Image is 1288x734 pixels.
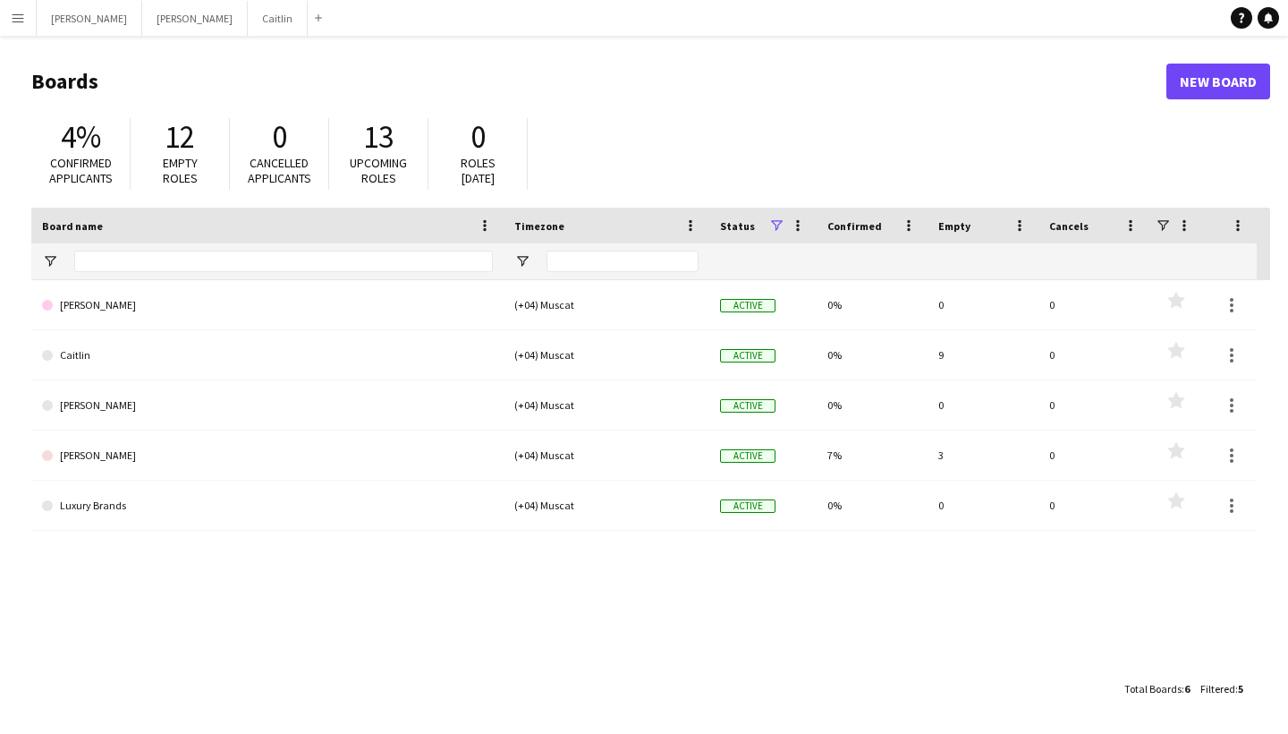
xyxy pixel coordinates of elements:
button: Caitlin [248,1,308,36]
span: Active [720,399,775,413]
button: [PERSON_NAME] [37,1,142,36]
span: 4% [61,117,101,157]
a: New Board [1166,64,1270,99]
div: 9 [928,330,1038,380]
span: Roles [DATE] [461,155,496,186]
div: 0% [817,330,928,380]
div: : [1124,671,1190,706]
a: [PERSON_NAME] [42,380,493,431]
span: Board name [42,219,103,233]
div: 3 [928,431,1038,480]
span: 6 [1184,682,1190,696]
div: (+04) Muscat [504,280,709,329]
span: 0 [272,117,287,157]
span: Confirmed [827,219,882,233]
span: Status [720,219,755,233]
div: 0 [1038,280,1149,329]
a: [PERSON_NAME] [42,431,493,481]
div: (+04) Muscat [504,431,709,480]
span: Active [720,499,775,513]
a: Luxury Brands [42,481,493,531]
div: (+04) Muscat [504,481,709,530]
span: Cancels [1049,219,1089,233]
span: Filtered [1200,682,1235,696]
button: [PERSON_NAME] [142,1,248,36]
input: Timezone Filter Input [547,251,699,272]
div: (+04) Muscat [504,330,709,380]
div: 0 [1038,431,1149,480]
span: 0 [470,117,486,157]
div: 0% [817,280,928,329]
div: 0 [928,380,1038,430]
span: Active [720,349,775,363]
div: 0 [1038,380,1149,430]
span: Confirmed applicants [49,155,113,186]
div: 0% [817,481,928,530]
span: Empty roles [163,155,198,186]
div: 7% [817,431,928,480]
div: 0 [928,280,1038,329]
div: : [1200,671,1243,706]
div: 0 [1038,481,1149,530]
span: Upcoming roles [350,155,407,186]
div: 0 [1038,330,1149,380]
button: Open Filter Menu [42,253,58,269]
a: [PERSON_NAME] [42,280,493,330]
span: Timezone [514,219,564,233]
span: Total Boards [1124,682,1182,696]
button: Open Filter Menu [514,253,530,269]
span: 13 [363,117,394,157]
span: Empty [938,219,970,233]
span: Active [720,449,775,463]
h1: Boards [31,68,1166,95]
div: 0% [817,380,928,430]
span: Cancelled applicants [248,155,311,186]
div: (+04) Muscat [504,380,709,430]
a: Caitlin [42,330,493,380]
span: Active [720,299,775,312]
span: 12 [165,117,195,157]
span: 5 [1238,682,1243,696]
div: 0 [928,481,1038,530]
input: Board name Filter Input [74,251,493,272]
